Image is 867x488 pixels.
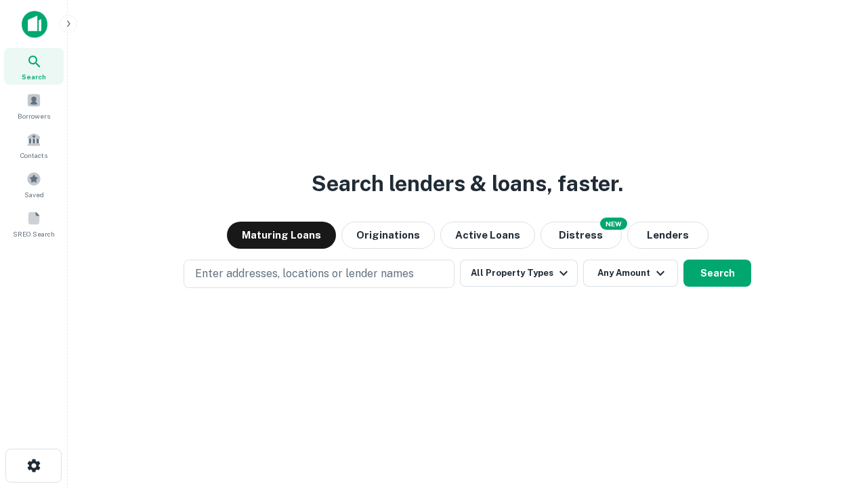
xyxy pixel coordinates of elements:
[13,228,55,239] span: SREO Search
[541,222,622,249] button: Search distressed loans with lien and other non-mortgage details.
[341,222,435,249] button: Originations
[460,260,578,287] button: All Property Types
[440,222,535,249] button: Active Loans
[4,87,64,124] a: Borrowers
[4,166,64,203] a: Saved
[24,189,44,200] span: Saved
[184,260,454,288] button: Enter addresses, locations or lender names
[22,11,47,38] img: capitalize-icon.png
[583,260,678,287] button: Any Amount
[195,266,414,282] p: Enter addresses, locations or lender names
[600,218,627,230] div: NEW
[18,110,50,121] span: Borrowers
[4,127,64,163] a: Contacts
[627,222,709,249] button: Lenders
[799,380,867,445] iframe: Chat Widget
[4,48,64,85] a: Search
[312,167,623,200] h3: Search lenders & loans, faster.
[683,260,751,287] button: Search
[22,71,46,82] span: Search
[227,222,336,249] button: Maturing Loans
[20,150,47,161] span: Contacts
[4,205,64,242] a: SREO Search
